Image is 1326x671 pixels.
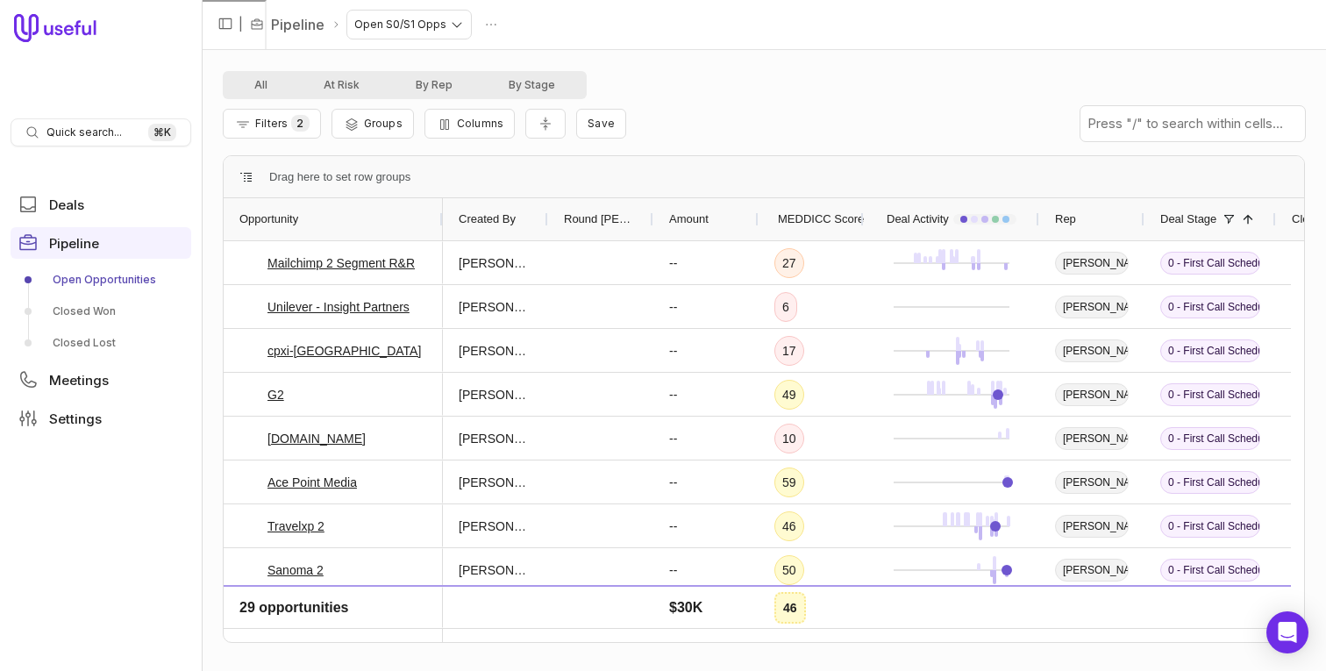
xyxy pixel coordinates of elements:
[669,209,709,230] span: Amount
[1160,603,1260,625] span: 0 - First Call Scheduled
[255,117,288,130] span: Filters
[774,424,804,453] div: 10
[11,364,191,396] a: Meetings
[1055,559,1129,582] span: [PERSON_NAME]
[11,227,191,259] a: Pipeline
[11,266,191,294] a: Open Opportunities
[148,124,176,141] kbd: ⌘ K
[1160,383,1260,406] span: 0 - First Call Scheduled
[388,75,481,96] button: By Rep
[774,292,797,322] div: 6
[576,109,626,139] button: Create a new saved view
[774,198,848,240] div: MEDDICC Score
[49,374,109,387] span: Meetings
[669,516,677,537] span: --
[424,109,515,139] button: Columns
[1160,427,1260,450] span: 0 - First Call Scheduled
[267,253,415,274] a: Mailchimp 2 Segment R&R
[267,516,324,537] a: Travelxp 2
[887,209,949,230] span: Deal Activity
[774,511,804,541] div: 46
[459,603,532,625] span: [PERSON_NAME]
[267,340,421,361] a: cpxi-[GEOGRAPHIC_DATA]
[457,117,503,130] span: Columns
[49,412,102,425] span: Settings
[774,468,804,497] div: 59
[1160,559,1260,582] span: 0 - First Call Scheduled
[1055,427,1129,450] span: [PERSON_NAME]
[11,297,191,325] a: Closed Won
[1055,603,1129,625] span: [PERSON_NAME]
[291,115,309,132] span: 2
[267,384,284,405] a: G2
[459,253,532,274] span: [PERSON_NAME]
[1055,383,1129,406] span: [PERSON_NAME]
[239,14,243,35] span: |
[226,75,296,96] button: All
[331,109,414,139] button: Group Pipeline
[1160,252,1260,275] span: 0 - First Call Scheduled
[364,117,403,130] span: Groups
[49,198,84,211] span: Deals
[778,209,864,230] span: MEDDICC Score
[11,266,191,357] div: Pipeline submenu
[459,209,516,230] span: Created By
[46,125,122,139] span: Quick search...
[223,109,321,139] button: Filter Pipeline
[459,516,532,537] span: [PERSON_NAME]
[1160,471,1260,494] span: 0 - First Call Scheduled
[1055,471,1129,494] span: [PERSON_NAME]
[1055,296,1129,318] span: [PERSON_NAME]
[271,14,324,35] a: Pipeline
[267,428,366,449] a: [DOMAIN_NAME]
[774,599,804,629] div: 33
[1160,339,1260,362] span: 0 - First Call Scheduled
[459,428,532,449] span: [PERSON_NAME]
[669,603,677,625] span: --
[669,560,677,581] span: --
[1160,515,1260,538] span: 0 - First Call Scheduled
[1055,339,1129,362] span: [PERSON_NAME]
[459,560,532,581] span: [PERSON_NAME]
[267,603,339,625] a: Good to grab
[669,472,677,493] span: --
[459,472,532,493] span: [PERSON_NAME]
[1055,515,1129,538] span: [PERSON_NAME]
[669,428,677,449] span: --
[49,237,99,250] span: Pipeline
[459,340,532,361] span: [PERSON_NAME]
[669,253,677,274] span: --
[459,384,532,405] span: [PERSON_NAME]
[11,189,191,220] a: Deals
[481,75,583,96] button: By Stage
[269,167,410,188] div: Row Groups
[564,209,638,230] span: Round [PERSON_NAME] Queue
[774,336,804,366] div: 17
[774,248,804,278] div: 27
[669,340,677,361] span: --
[588,117,615,130] span: Save
[1055,209,1076,230] span: Rep
[525,109,566,139] button: Collapse all rows
[478,11,504,38] button: Actions
[1055,252,1129,275] span: [PERSON_NAME]
[459,296,532,318] span: [PERSON_NAME]
[774,555,804,585] div: 50
[267,472,357,493] a: Ace Point Media
[1160,296,1260,318] span: 0 - First Call Scheduled
[269,167,410,188] span: Drag here to set row groups
[239,209,298,230] span: Opportunity
[669,296,677,318] span: --
[1160,209,1216,230] span: Deal Stage
[11,403,191,434] a: Settings
[669,384,677,405] span: --
[212,11,239,37] button: Collapse sidebar
[774,380,804,410] div: 49
[267,560,324,581] a: Sanoma 2
[267,296,410,318] a: Unilever - Insight Partners
[296,75,388,96] button: At Risk
[1080,106,1305,141] input: Press "/" to search within cells...
[1266,611,1308,653] div: Open Intercom Messenger
[11,329,191,357] a: Closed Lost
